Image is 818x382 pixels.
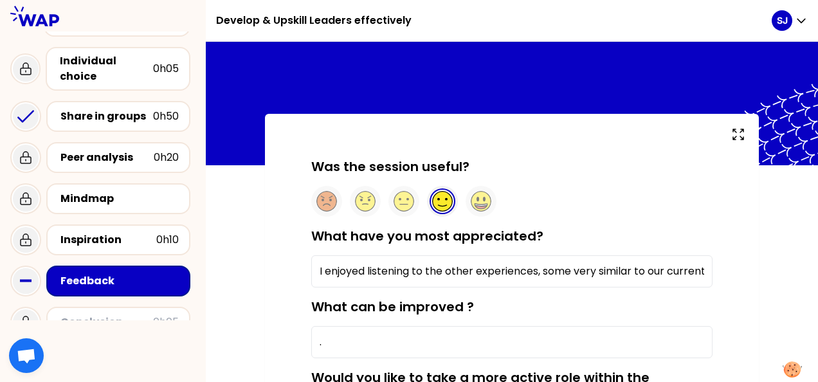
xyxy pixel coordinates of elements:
[60,232,156,248] div: Inspiration
[311,158,469,176] label: Was the session useful?
[153,109,179,124] div: 0h50
[772,10,808,31] button: SJ
[311,298,474,316] label: What can be improved ?
[777,14,788,27] p: SJ
[156,232,179,248] div: 0h10
[60,273,179,289] div: Feedback
[154,150,179,165] div: 0h20
[9,338,44,373] div: Open chat
[60,53,153,84] div: Individual choice
[311,227,543,245] label: What have you most appreciated?
[60,109,153,124] div: Share in groups
[153,314,179,330] div: 0h05
[60,314,153,330] div: Conclusion
[60,150,154,165] div: Peer analysis
[60,191,179,206] div: Mindmap
[153,61,179,77] div: 0h05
